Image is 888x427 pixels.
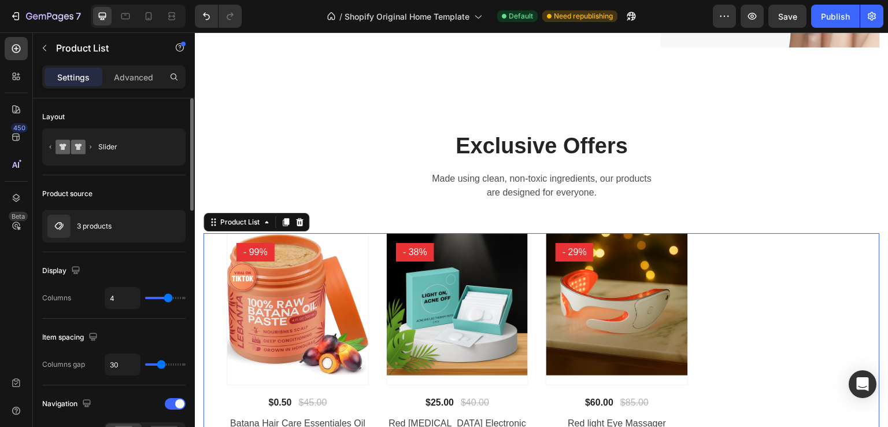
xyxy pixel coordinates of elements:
button: 7 [5,5,86,28]
div: Beta [9,212,28,221]
div: Layout [42,112,65,122]
span: Shopify Original Home Template [345,10,469,23]
p: Product List [56,41,154,55]
div: $25.00 [230,362,260,378]
a: Batana Hair Care Essentiales Oil [32,201,173,343]
span: Default [509,11,533,21]
div: Item spacing [42,330,100,345]
div: Product source [42,189,92,199]
div: $0.50 [73,362,98,378]
button: Publish [811,5,860,28]
div: $45.00 [103,362,134,378]
div: $40.00 [265,362,295,378]
div: Columns gap [42,359,85,370]
h2: Red [MEDICAL_DATA] Electronic Acne Patches – 6 Pcs [191,383,334,413]
div: Product List [23,185,67,195]
img: product feature img [47,215,71,238]
p: Made using clean, non-toxic ingredients, our products are designed for everyone. [224,139,470,167]
div: 450 [11,123,28,132]
button: Save [768,5,806,28]
div: $60.00 [390,362,420,378]
div: Publish [821,10,850,23]
div: Slider [98,134,169,160]
div: Navigation [42,396,94,412]
div: Open Intercom Messenger [849,370,876,398]
p: 3 products [77,222,112,230]
span: Need republishing [554,11,613,21]
div: Columns [42,293,71,303]
span: Save [778,12,797,21]
pre: - 29% [361,211,399,229]
a: Red light Eye Massager [351,201,493,343]
input: Auto [105,288,140,308]
div: Display [42,263,83,279]
div: Undo/Redo [195,5,242,28]
a: Red Light Therapy Electronic Acne Patches – 6 Pcs [192,201,333,343]
a: Red light Eye Massager [351,383,493,399]
input: Auto [105,354,140,375]
p: Settings [57,71,90,83]
p: Exclusive Offers [224,100,470,128]
a: Red Light Therapy Electronic Acne Patches – 6 Pcs [191,383,334,413]
p: Advanced [114,71,153,83]
span: / [339,10,342,23]
pre: - 99% [42,211,80,229]
p: 7 [76,9,81,23]
div: $85.00 [424,362,455,378]
a: Batana Hair Care Essentiales Oil [32,383,174,399]
iframe: Design area [195,32,888,427]
pre: - 38% [201,211,239,229]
